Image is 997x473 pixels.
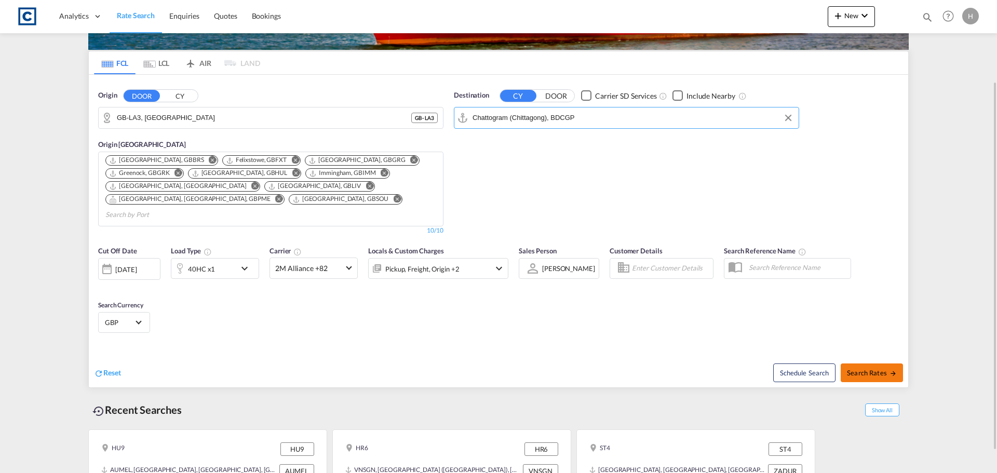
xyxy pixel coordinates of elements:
button: DOOR [538,90,574,102]
div: Origin DOOR CY GB-LA3, LancasterOrigin [GEOGRAPHIC_DATA] Chips container. Use arrow keys to selec... [89,75,908,387]
div: Southampton, GBSOU [292,195,389,204]
md-tab-item: FCL [94,51,136,74]
span: Help [939,7,957,25]
button: Remove [244,182,260,192]
div: Press delete to remove this chip. [226,156,289,165]
span: Customer Details [610,247,662,255]
div: Press delete to remove this chip. [109,195,273,204]
md-icon: icon-chevron-down [858,9,871,22]
md-input-container: Chattogram (Chittagong), BDCGP [454,107,799,128]
md-tab-item: AIR [177,51,219,74]
md-icon: icon-arrow-right [890,370,897,377]
div: 40HC x1 [188,262,215,276]
button: Search Ratesicon-arrow-right [841,363,903,382]
div: Press delete to remove this chip. [292,195,391,204]
input: Search by Port [473,110,793,126]
div: icon-refreshReset [94,368,121,379]
input: Search by Door [117,110,411,126]
md-icon: icon-plus 400-fg [832,9,844,22]
button: Remove [359,182,374,192]
button: CY [161,90,198,102]
span: Origin [GEOGRAPHIC_DATA] [98,140,186,148]
div: HR6 [345,442,368,456]
span: Origin [98,90,117,101]
span: Reset [103,368,121,377]
span: Cut Off Date [98,247,137,255]
span: Show All [865,403,899,416]
md-icon: The selected Trucker/Carrierwill be displayed in the rate results If the rates are from another f... [293,248,302,256]
span: Analytics [59,11,89,21]
md-icon: icon-chevron-down [238,262,256,275]
div: 40HC x1icon-chevron-down [171,258,259,279]
button: Remove [386,195,402,205]
button: Remove [374,169,389,179]
div: [PERSON_NAME] [542,264,595,273]
span: Locals & Custom Charges [368,247,444,255]
button: Remove [285,169,301,179]
button: Remove [168,169,183,179]
div: Press delete to remove this chip. [308,156,408,165]
div: [DATE] [115,265,137,274]
button: CY [500,90,536,102]
input: Chips input. [105,207,204,223]
md-icon: icon-information-outline [204,248,212,256]
span: 2M Alliance +82 [275,263,343,274]
div: Help [939,7,962,26]
div: ST4 [589,442,610,456]
button: DOOR [124,90,160,102]
div: Immingham, GBIMM [309,169,375,178]
div: H [962,8,979,24]
md-pagination-wrapper: Use the left and right arrow keys to navigate between tabs [94,51,260,74]
span: Sales Person [519,247,557,255]
div: Press delete to remove this chip. [109,182,248,191]
span: Carrier [270,247,302,255]
button: Remove [202,156,218,166]
span: Enquiries [169,11,199,20]
span: GBP [105,318,134,327]
div: HU9 [101,442,125,456]
div: Press delete to remove this chip. [309,169,378,178]
div: icon-magnify [922,11,933,27]
button: Remove [403,156,419,166]
span: Destination [454,90,489,101]
img: 1fdb9190129311efbfaf67cbb4249bed.jpeg [16,5,39,28]
button: Remove [268,195,284,205]
md-icon: Your search will be saved by the below given name [798,248,806,256]
span: Search Rates [847,369,897,377]
div: Grangemouth, GBGRG [308,156,406,165]
md-icon: Unchecked: Search for CY (Container Yard) services for all selected carriers.Checked : Search for... [659,92,667,100]
div: London Gateway Port, GBLGP [109,182,246,191]
div: Pickup Freight Origin Destination Factory Stuffing [385,262,459,276]
span: Quotes [214,11,237,20]
span: Search Currency [98,301,143,309]
md-icon: Unchecked: Ignores neighbouring ports when fetching rates.Checked : Includes neighbouring ports w... [738,92,747,100]
md-icon: icon-magnify [922,11,933,23]
div: [DATE] [98,258,160,280]
div: Greenock, GBGRK [109,169,170,178]
span: New [832,11,871,20]
md-icon: icon-chevron-down [493,262,505,275]
div: Include Nearby [686,91,735,101]
div: HR6 [524,442,558,456]
div: ST4 [769,442,802,456]
button: Clear Input [780,110,796,126]
md-icon: icon-airplane [184,57,197,65]
md-tab-item: LCL [136,51,177,74]
md-chips-wrap: Chips container. Use arrow keys to select chips. [104,152,438,223]
div: Felixstowe, GBFXT [226,156,287,165]
md-input-container: GB-LA3, Lancaster [99,107,443,128]
span: Rate Search [117,11,155,20]
input: Enter Customer Details [632,261,710,276]
div: Press delete to remove this chip. [109,169,172,178]
button: Note: By default Schedule search will only considerorigin ports, destination ports and cut off da... [773,363,836,382]
div: HU9 [280,442,314,456]
div: Recent Searches [88,398,186,422]
input: Search Reference Name [744,260,851,275]
md-select: Sales Person: Hannah Nutter [541,261,596,276]
div: Press delete to remove this chip. [268,182,363,191]
md-checkbox: Checkbox No Ink [581,90,657,101]
div: Press delete to remove this chip. [192,169,290,178]
div: Press delete to remove this chip. [109,156,206,165]
div: Portsmouth, HAM, GBPME [109,195,271,204]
